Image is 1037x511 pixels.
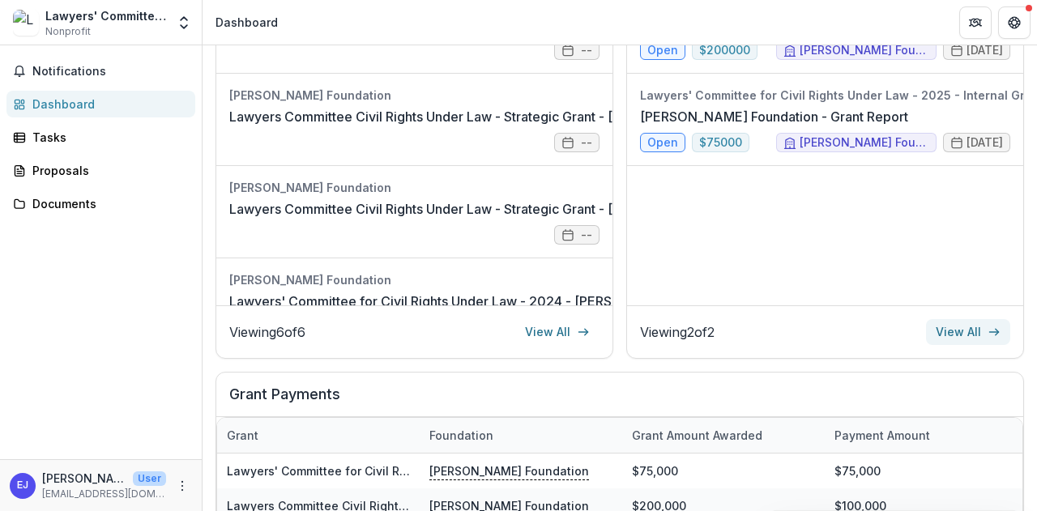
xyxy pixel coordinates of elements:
[173,6,195,39] button: Open entity switcher
[45,24,91,39] span: Nonprofit
[429,462,589,479] p: [PERSON_NAME] Foundation
[17,480,28,491] div: Emma Jones
[229,322,305,342] p: Viewing 6 of 6
[622,418,825,453] div: Grant amount awarded
[173,476,192,496] button: More
[6,157,195,184] a: Proposals
[42,470,126,487] p: [PERSON_NAME]
[959,6,992,39] button: Partners
[32,65,189,79] span: Notifications
[13,10,39,36] img: Lawyers' Committee for Civil Rights Under Law
[622,427,772,444] div: Grant amount awarded
[998,6,1031,39] button: Get Help
[229,199,651,219] a: Lawyers Committee Civil Rights Under Law - Strategic Grant - [DATE]
[32,162,182,179] div: Proposals
[825,418,1027,453] div: Payment Amount
[229,385,1010,416] h2: Grant Payments
[825,454,1027,488] div: $75,000
[209,11,284,34] nav: breadcrumb
[420,418,622,453] div: Foundation
[622,454,825,488] div: $75,000
[32,96,182,113] div: Dashboard
[640,107,908,126] a: [PERSON_NAME] Foundation - Grant Report
[6,91,195,117] a: Dashboard
[6,58,195,84] button: Notifications
[216,14,278,31] div: Dashboard
[217,418,420,453] div: Grant
[640,322,715,342] p: Viewing 2 of 2
[227,464,704,478] a: Lawyers' Committee for Civil Rights Under Law - 2025 - Internal Grant Concept Form
[229,107,651,126] a: Lawyers Committee Civil Rights Under Law - Strategic Grant - [DATE]
[217,427,268,444] div: Grant
[133,471,166,486] p: User
[45,7,166,24] div: Lawyers' Committee for Civil Rights Under Law
[6,190,195,217] a: Documents
[926,319,1010,345] a: View All
[32,195,182,212] div: Documents
[515,319,600,345] a: View All
[825,427,940,444] div: Payment Amount
[420,427,503,444] div: Foundation
[6,124,195,151] a: Tasks
[32,129,182,146] div: Tasks
[42,487,166,501] p: [EMAIL_ADDRESS][DOMAIN_NAME]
